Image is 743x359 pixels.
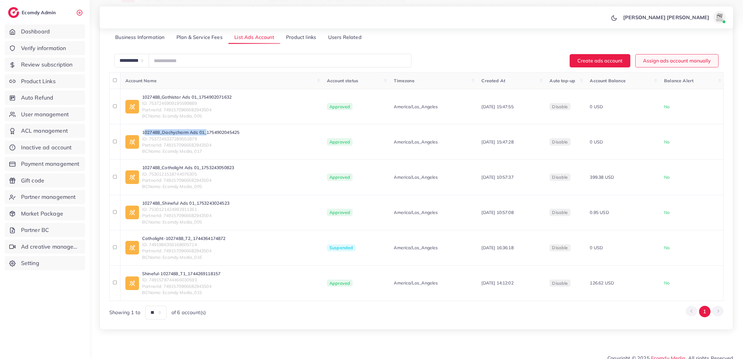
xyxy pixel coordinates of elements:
[686,306,723,317] ul: Pagination
[590,78,625,83] span: Account Balance
[142,183,234,190] span: BCName: Ecomdy Media_005
[394,209,438,216] span: America/Los_Angeles
[327,103,353,110] span: Approved
[21,259,39,267] span: Setting
[664,139,670,145] span: No
[327,209,353,216] span: Approved
[5,74,85,88] a: Product Links
[664,280,670,286] span: No
[142,289,220,296] span: BCName: Ecomdy Media_015
[142,241,226,248] span: ID: 7491986356168605714
[481,280,513,286] span: [DATE] 14:12:02
[5,256,85,270] a: Setting
[481,174,513,180] span: [DATE] 10:57:37
[664,174,670,180] span: No
[552,104,568,109] span: disable
[552,245,568,250] span: disable
[481,245,513,250] span: [DATE] 16:36:18
[21,226,49,234] span: Partner BC
[142,277,220,283] span: ID: 7491578744466030593
[590,174,614,180] span: 399.38 USD
[142,113,232,119] span: BCName: Ecomdy Media_005
[322,31,367,44] a: Users Related
[8,7,19,18] img: logo
[142,94,232,100] a: 1027488_Gothistar Ads 01_1754902071632
[5,124,85,138] a: ACL management
[327,244,355,252] span: Suspended
[21,193,76,201] span: Partner management
[21,210,63,218] span: Market Package
[125,135,139,149] img: ic-ad-info.7fc67b75.svg
[142,129,239,135] a: 1027488_Dachycharm Ads 01_1754902045425
[21,160,80,168] span: Payment management
[125,206,139,219] img: ic-ad-info.7fc67b75.svg
[5,240,85,254] a: Ad creative management
[327,138,353,146] span: Approved
[109,31,171,44] a: Business Information
[21,127,68,135] span: ACL management
[394,78,414,83] span: Timezone
[623,14,709,21] p: [PERSON_NAME] [PERSON_NAME]
[590,245,603,250] span: 0 USD
[142,171,234,177] span: ID: 7530121518744076305
[5,173,85,188] a: Gift code
[22,10,57,15] h2: Ecomdy Admin
[5,207,85,221] a: Market Package
[635,54,719,67] button: Assign ads account manually
[5,157,85,171] a: Payment management
[21,177,44,185] span: Gift code
[713,11,726,24] img: avatar
[280,31,322,44] a: Product links
[142,235,226,241] a: Catholight-1027488_T2_1744364174872
[109,309,140,316] span: Showing 1 to
[172,309,206,316] span: of 6 account(s)
[552,139,568,145] span: disable
[142,148,239,154] span: BCName: Ecomdy Media_017
[142,100,232,106] span: ID: 7537246909195599889
[21,44,66,52] span: Verify information
[550,78,575,83] span: Auto top-up
[125,170,139,184] img: ic-ad-info.7fc67b75.svg
[171,31,228,44] a: Plan & Service Fees
[5,41,85,55] a: Verify information
[142,142,239,148] span: PartnerId: 7491570966682943504
[552,210,568,215] span: disable
[21,143,72,152] span: Inactive ad account
[5,91,85,105] a: Auto Refund
[21,243,80,251] span: Ad creative management
[664,78,693,83] span: Balance Alert
[21,94,54,102] span: Auto Refund
[394,139,438,145] span: America/Los_Angeles
[481,139,513,145] span: [DATE] 15:47:28
[5,107,85,122] a: User management
[5,24,85,39] a: Dashboard
[8,7,57,18] a: logoEcomdy Admin
[142,212,229,219] span: PartnerId: 7491570966682943504
[394,174,438,180] span: America/Los_Angeles
[21,28,50,36] span: Dashboard
[125,241,139,254] img: ic-ad-info.7fc67b75.svg
[590,210,609,215] span: 0.95 USD
[125,100,139,113] img: ic-ad-info.7fc67b75.svg
[125,78,157,83] span: Account Name
[327,280,353,287] span: Approved
[327,78,358,83] span: Account status
[142,165,234,171] a: 1027488_Catholight Ads 01_1753243050823
[142,283,220,289] span: PartnerId: 7491570966682943504
[142,248,226,254] span: PartnerId: 7491570966682943504
[142,219,229,225] span: BCName: Ecomdy Media_005
[590,280,614,286] span: 126.62 USD
[142,254,226,260] span: BCName: Ecomdy Media_016
[228,31,280,44] a: List Ads Account
[21,61,73,69] span: Review subscription
[142,200,229,206] a: 1027488_Shineful Ads 01_1753243024523
[394,104,438,110] span: America/Los_Angeles
[481,78,505,83] span: Created At
[570,54,630,67] button: Create ads account
[394,280,438,286] span: America/Los_Angeles
[142,177,234,183] span: PartnerId: 7491570966682943504
[5,190,85,204] a: Partner management
[552,280,568,286] span: disable
[21,110,69,118] span: User management
[664,210,670,215] span: No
